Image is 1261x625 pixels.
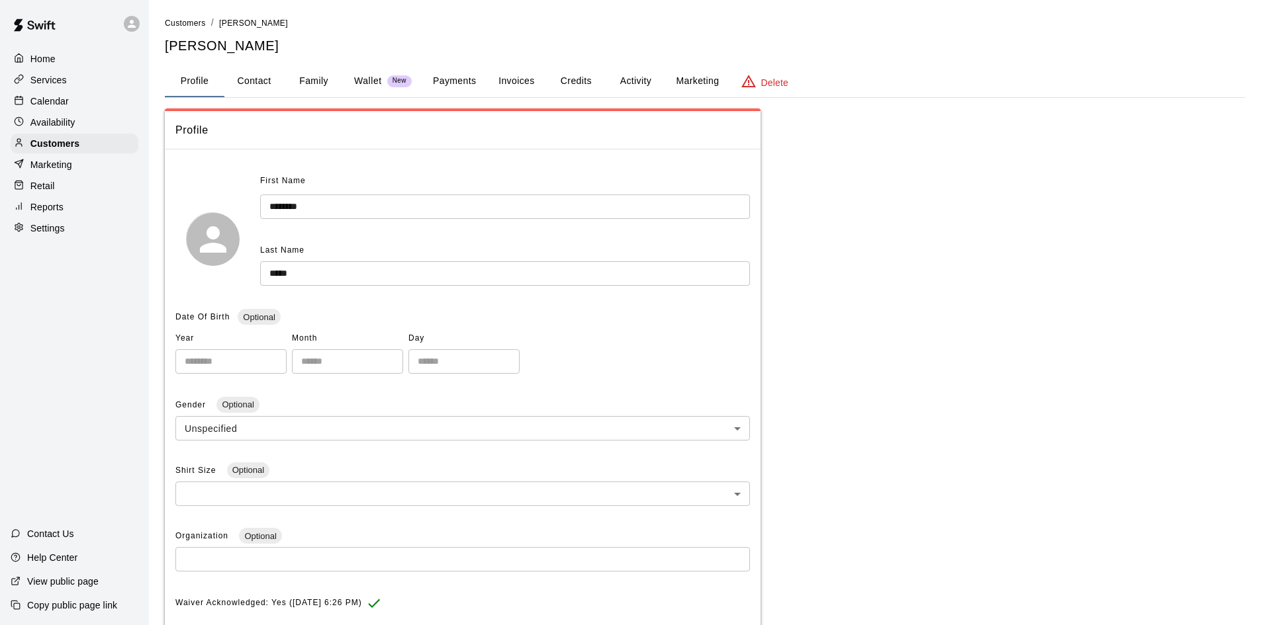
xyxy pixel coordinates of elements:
h5: [PERSON_NAME] [165,37,1245,55]
div: basic tabs example [165,65,1245,97]
a: Retail [11,176,138,196]
div: Unspecified [175,416,750,440]
span: Gender [175,400,209,409]
a: Services [11,70,138,90]
nav: breadcrumb [165,16,1245,30]
span: [PERSON_NAME] [219,19,288,28]
p: Services [30,73,67,87]
span: Shirt Size [175,466,219,475]
span: Customers [165,19,206,28]
button: Payments [422,65,487,97]
p: Home [30,52,56,65]
a: Customers [11,134,138,153]
p: Calendar [30,95,69,108]
a: Home [11,49,138,69]
span: Waiver Acknowledged: Yes ([DATE] 6:26 PM) [175,593,362,614]
span: Day [408,328,520,349]
p: Copy public page link [27,599,117,612]
p: Marketing [30,158,72,171]
button: Credits [546,65,606,97]
p: Wallet [354,74,382,88]
span: Optional [227,465,269,475]
span: Optional [216,399,259,409]
button: Contact [224,65,284,97]
span: Year [175,328,287,349]
span: Optional [238,312,280,322]
a: Availability [11,112,138,132]
a: Customers [165,17,206,28]
button: Invoices [487,65,546,97]
span: Date Of Birth [175,312,230,321]
a: Marketing [11,155,138,175]
a: Reports [11,197,138,217]
span: First Name [260,171,306,192]
p: Settings [30,222,65,235]
p: Retail [30,179,55,192]
button: Profile [165,65,224,97]
p: Customers [30,137,79,150]
span: Profile [175,122,750,139]
a: Settings [11,218,138,238]
p: Delete [761,76,788,89]
button: Activity [606,65,665,97]
button: Marketing [665,65,729,97]
p: Contact Us [27,527,74,540]
li: / [211,16,214,30]
p: Reports [30,200,64,214]
button: Family [284,65,344,97]
span: Organization [175,531,231,540]
p: Help Center [27,551,77,564]
span: New [387,77,412,85]
span: Month [292,328,403,349]
span: Last Name [260,245,304,255]
span: Optional [239,531,281,541]
p: View public page [27,575,99,588]
a: Calendar [11,91,138,111]
p: Availability [30,116,75,129]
